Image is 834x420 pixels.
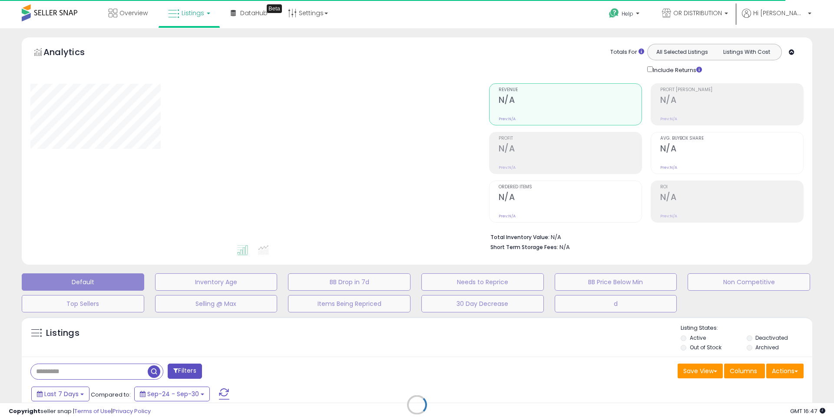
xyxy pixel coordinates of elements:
[421,295,544,312] button: 30 Day Decrease
[499,88,642,92] span: Revenue
[650,46,715,58] button: All Selected Listings
[490,231,797,242] li: N/A
[499,213,516,219] small: Prev: N/A
[660,88,803,92] span: Profit [PERSON_NAME]
[660,213,677,219] small: Prev: N/A
[559,243,570,251] span: N/A
[660,136,803,141] span: Avg. Buybox Share
[602,1,648,28] a: Help
[742,9,811,28] a: Hi [PERSON_NAME]
[753,9,805,17] span: Hi [PERSON_NAME]
[714,46,779,58] button: Listings With Cost
[609,8,619,19] i: Get Help
[688,273,810,291] button: Non Competitive
[499,192,642,204] h2: N/A
[499,144,642,155] h2: N/A
[22,295,144,312] button: Top Sellers
[267,4,282,13] div: Tooltip anchor
[660,144,803,155] h2: N/A
[182,9,204,17] span: Listings
[490,233,549,241] b: Total Inventory Value:
[622,10,633,17] span: Help
[499,185,642,190] span: Ordered Items
[421,273,544,291] button: Needs to Reprice
[660,192,803,204] h2: N/A
[610,48,644,56] div: Totals For
[660,95,803,107] h2: N/A
[555,295,677,312] button: d
[9,407,151,416] div: seller snap | |
[499,136,642,141] span: Profit
[660,185,803,190] span: ROI
[499,95,642,107] h2: N/A
[499,116,516,121] small: Prev: N/A
[660,165,677,170] small: Prev: N/A
[119,9,148,17] span: Overview
[240,9,268,17] span: DataHub
[288,273,410,291] button: BB Drop in 7d
[43,46,102,60] h5: Analytics
[660,116,677,121] small: Prev: N/A
[155,295,278,312] button: Selling @ Max
[22,273,144,291] button: Default
[673,9,722,17] span: OR DISTRIBUTION
[490,243,558,251] b: Short Term Storage Fees:
[155,273,278,291] button: Inventory Age
[499,165,516,170] small: Prev: N/A
[555,273,677,291] button: BB Price Below Min
[288,295,410,312] button: Items Being Repriced
[641,65,712,75] div: Include Returns
[9,407,40,415] strong: Copyright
